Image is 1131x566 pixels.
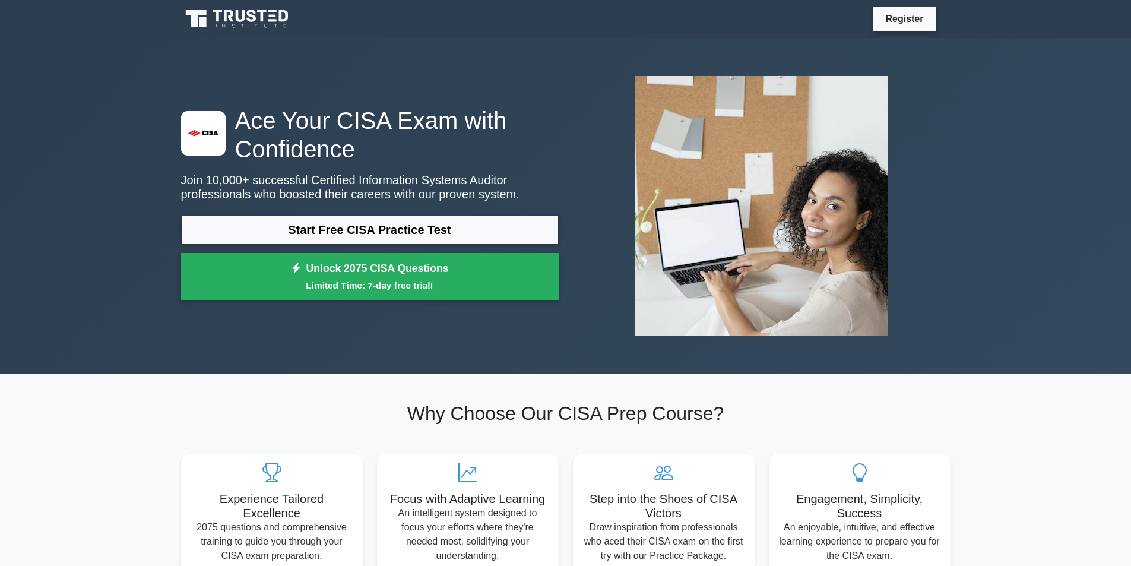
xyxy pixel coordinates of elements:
[386,506,549,563] p: An intelligent system designed to focus your efforts where they're needed most, solidifying your ...
[181,402,951,425] h2: Why Choose Our CISA Prep Course?
[778,492,941,520] h5: Engagement, Simplicity, Success
[181,253,559,301] a: Unlock 2075 CISA QuestionsLimited Time: 7-day free trial!
[181,216,559,244] a: Start Free CISA Practice Test
[582,492,745,520] h5: Step into the Shoes of CISA Victors
[386,492,549,506] h5: Focus with Adaptive Learning
[196,279,544,292] small: Limited Time: 7-day free trial!
[191,520,353,563] p: 2075 questions and comprehensive training to guide you through your CISA exam preparation.
[778,520,941,563] p: An enjoyable, intuitive, and effective learning experience to prepare you for the CISA exam.
[582,520,745,563] p: Draw inspiration from professionals who aced their CISA exam on the first try with our Practice P...
[181,106,559,163] h1: Ace Your CISA Exam with Confidence
[181,173,559,201] p: Join 10,000+ successful Certified Information Systems Auditor professionals who boosted their car...
[191,492,353,520] h5: Experience Tailored Excellence
[878,11,930,26] a: Register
